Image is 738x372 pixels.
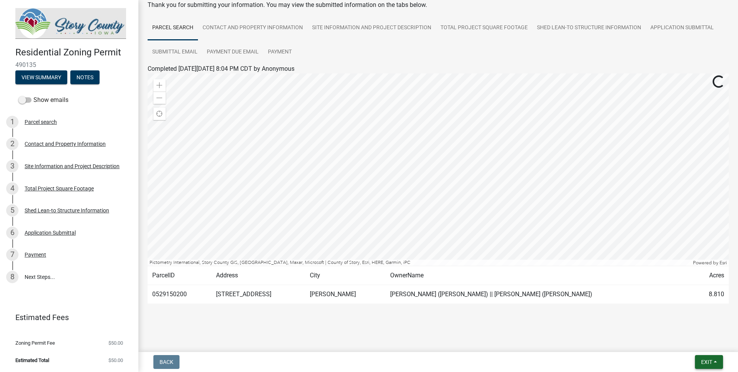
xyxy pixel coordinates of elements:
td: Address [211,266,305,285]
wm-modal-confirm: Notes [70,75,100,81]
div: 3 [6,160,18,172]
a: Esri [720,260,727,265]
a: Total Project Square Footage [436,16,532,40]
td: 0529150200 [148,285,211,304]
div: Total Project Square Footage [25,186,94,191]
span: Estimated Total [15,358,49,363]
a: Contact and Property Information [198,16,307,40]
div: 1 [6,116,18,128]
div: Thank you for submitting your information. You may view the submitted information on the tabs below. [148,0,729,10]
a: Payment [263,40,296,65]
div: Site Information and Project Description [25,163,120,169]
td: ParcelID [148,266,211,285]
div: Application Submittal [25,230,76,235]
wm-modal-confirm: Summary [15,75,67,81]
td: 8.810 [693,285,729,304]
button: Exit [695,355,723,369]
div: Pictometry International, Story County GIS, [GEOGRAPHIC_DATA], Maxar, Microsoft | County of Story... [148,260,691,266]
div: Find my location [153,108,166,120]
button: Back [153,355,180,369]
td: OwnerName [386,266,693,285]
div: 5 [6,204,18,217]
span: 490135 [15,61,123,68]
div: 7 [6,249,18,261]
div: 8 [6,271,18,283]
label: Show emails [18,95,68,105]
div: Parcel search [25,119,57,125]
button: View Summary [15,70,67,84]
td: [STREET_ADDRESS] [211,285,305,304]
td: [PERSON_NAME] [305,285,386,304]
span: Zoning Permit Fee [15,340,55,345]
h4: Residential Zoning Permit [15,47,132,58]
div: Contact and Property Information [25,141,106,147]
span: Exit [701,359,712,365]
a: Site Information and Project Description [307,16,436,40]
div: Zoom out [153,92,166,104]
span: $50.00 [108,358,123,363]
a: Payment Due Email [202,40,263,65]
div: 4 [6,182,18,195]
a: Shed Lean-to Structure Information [532,16,646,40]
span: Back [160,359,173,365]
button: Notes [70,70,100,84]
td: Acres [693,266,729,285]
div: 2 [6,138,18,150]
div: Powered by [691,260,729,266]
a: Application Submittal [646,16,718,40]
a: Estimated Fees [6,310,126,325]
a: Submittal Email [148,40,202,65]
span: $50.00 [108,340,123,345]
span: Completed [DATE][DATE] 8:04 PM CDT by Anonymous [148,65,294,72]
div: 6 [6,227,18,239]
td: [PERSON_NAME] ([PERSON_NAME]) || [PERSON_NAME] ([PERSON_NAME]) [386,285,693,304]
div: Shed Lean-to Structure Information [25,208,109,213]
td: City [305,266,386,285]
div: Zoom in [153,79,166,92]
div: Payment [25,252,46,257]
img: Story County, Iowa [15,8,126,39]
a: Parcel search [148,16,198,40]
